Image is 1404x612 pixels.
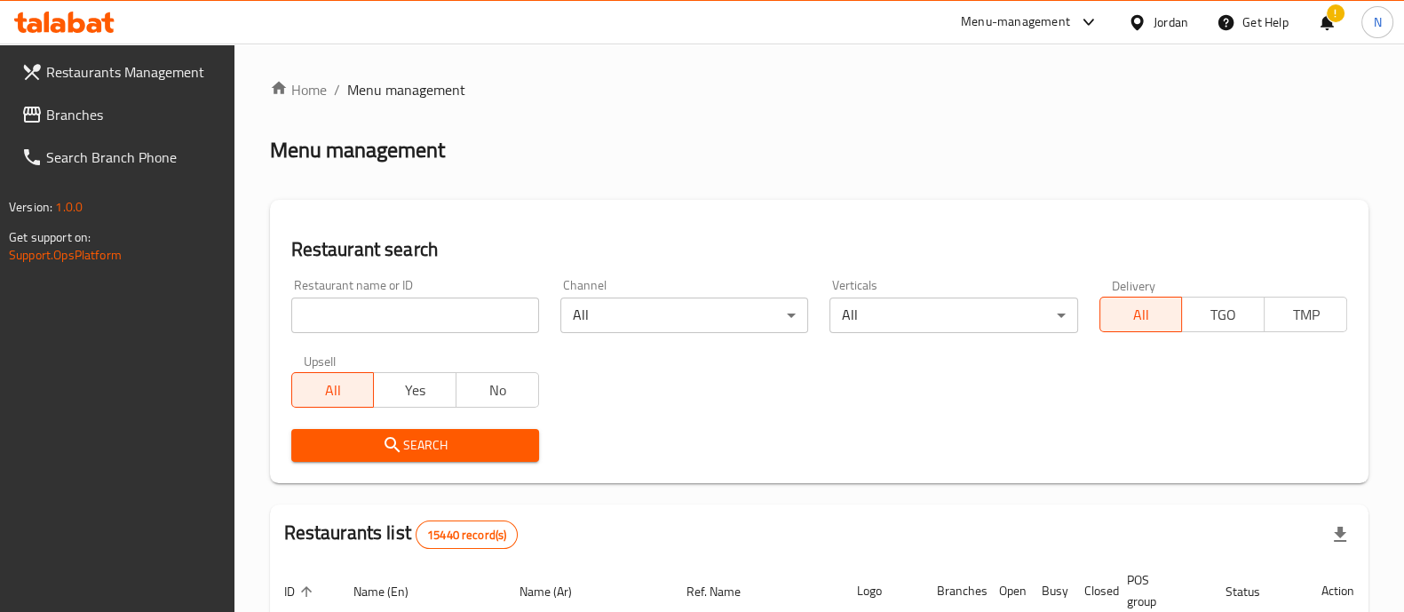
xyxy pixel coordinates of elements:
a: Restaurants Management [7,51,234,93]
button: All [291,372,375,408]
a: Home [270,79,327,100]
span: Branches [46,104,220,125]
a: Support.OpsPlatform [9,243,122,266]
button: All [1099,297,1183,332]
label: Upsell [304,354,337,367]
button: No [456,372,539,408]
span: Name (En) [353,581,432,602]
span: POS group [1126,569,1190,612]
a: Branches [7,93,234,136]
span: Search [305,434,525,457]
span: TGO [1189,302,1257,328]
h2: Restaurant search [291,236,1347,263]
span: Status [1226,581,1283,602]
span: All [1107,302,1176,328]
label: Delivery [1112,279,1156,291]
div: All [560,298,808,333]
div: Menu-management [961,12,1070,33]
span: 15440 record(s) [416,527,517,544]
button: Search [291,429,539,462]
span: Ref. Name [686,581,764,602]
div: Jordan [1154,12,1188,32]
span: Search Branch Phone [46,147,220,168]
li: / [334,79,340,100]
button: TMP [1264,297,1347,332]
div: Total records count [416,521,518,549]
nav: breadcrumb [270,79,1368,100]
span: All [299,378,368,403]
span: Name (Ar) [520,581,595,602]
span: Version: [9,195,52,219]
input: Search for restaurant name or ID.. [291,298,539,333]
div: Export file [1319,513,1361,556]
span: Menu management [347,79,465,100]
h2: Restaurants list [284,520,519,549]
span: TMP [1272,302,1340,328]
button: Yes [373,372,456,408]
span: Get support on: [9,226,91,249]
span: No [464,378,532,403]
h2: Menu management [270,136,445,164]
span: ID [284,581,318,602]
span: 1.0.0 [55,195,83,219]
a: Search Branch Phone [7,136,234,179]
span: Yes [381,378,449,403]
button: TGO [1181,297,1265,332]
span: Restaurants Management [46,61,220,83]
span: N [1373,12,1381,32]
div: All [829,298,1077,333]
